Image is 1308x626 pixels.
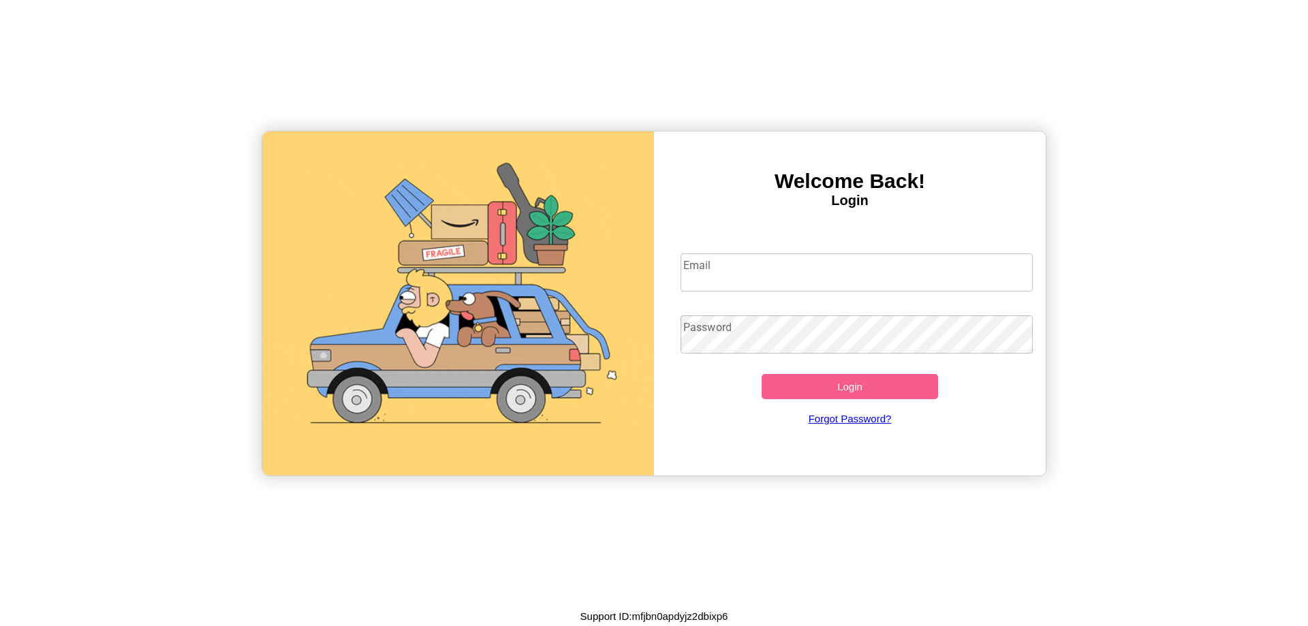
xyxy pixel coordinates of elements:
[580,607,728,625] p: Support ID: mfjbn0apdyjz2dbixp6
[654,170,1046,193] h3: Welcome Back!
[674,399,1027,438] a: Forgot Password?
[762,374,938,399] button: Login
[654,193,1046,208] h4: Login
[262,131,654,475] img: gif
